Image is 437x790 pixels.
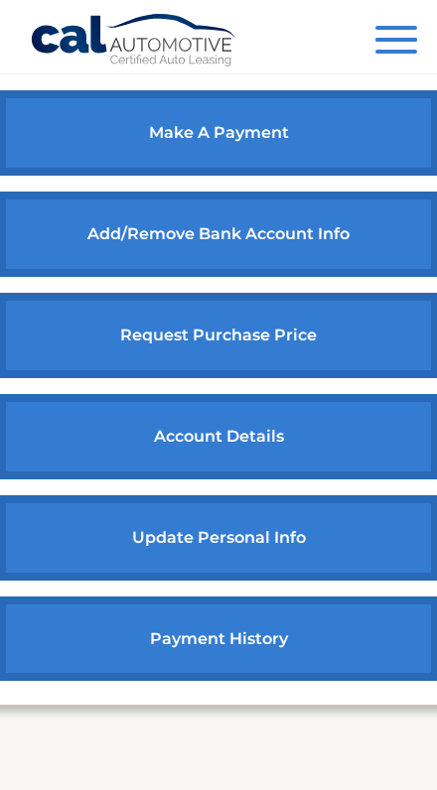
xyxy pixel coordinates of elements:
button: Menu [375,26,417,59]
a: Cal Automotive [30,13,238,70]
